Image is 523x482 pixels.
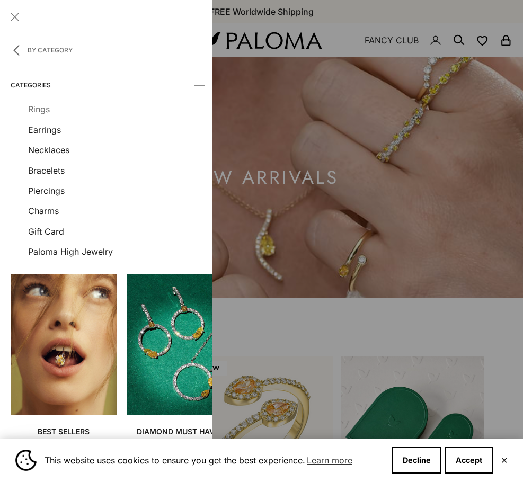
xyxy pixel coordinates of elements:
[28,123,201,137] a: Earrings
[28,245,201,258] a: Paloma High Jewelry
[28,204,201,218] a: Charms
[11,69,201,101] summary: Categories
[392,447,441,474] button: Decline
[11,274,117,448] a: Best SellersSHOP NOW
[15,450,37,471] img: Cookie banner
[28,102,201,116] a: Rings
[45,452,384,468] span: This website uses cookies to ensure you get the best experience.
[28,225,201,238] a: Gift Card
[28,164,201,177] a: Bracelets
[445,447,493,474] button: Accept
[137,425,224,438] p: Diamond Must Haves
[127,274,233,448] a: Diamond Must HavesSHOP NOW
[28,143,201,157] a: Necklaces
[11,34,201,65] button: By Category
[501,457,508,463] button: Close
[305,452,354,468] a: Learn more
[28,184,201,198] a: Piercings
[38,425,90,438] p: Best Sellers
